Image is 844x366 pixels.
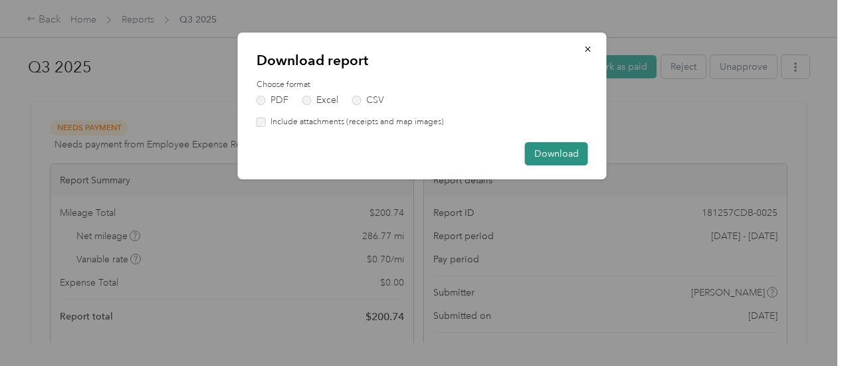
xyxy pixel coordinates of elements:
label: Choose format [257,79,588,91]
label: Include attachments (receipts and map images) [266,116,444,128]
iframe: Everlance-gr Chat Button Frame [770,292,844,366]
label: Excel [302,96,338,105]
button: Download [525,142,588,165]
label: PDF [257,96,288,105]
p: Download report [257,51,588,70]
label: CSV [352,96,384,105]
